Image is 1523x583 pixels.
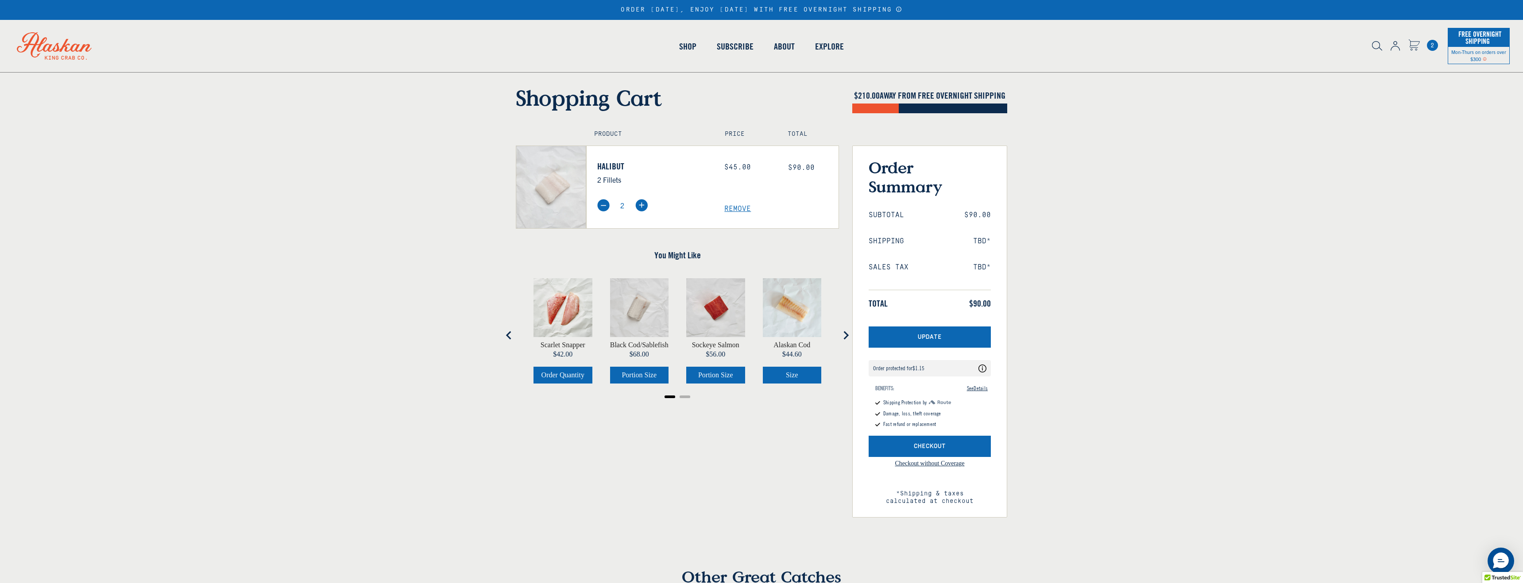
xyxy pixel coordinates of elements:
span: $68.00 [630,350,649,358]
span: $44.60 [782,350,802,358]
a: Shop [669,21,707,72]
h4: Product [594,130,706,138]
svg: Route Icon [928,400,935,404]
span: Details [967,384,988,392]
div: ORDER [DATE], ENJOY [DATE] WITH FREE OVERNIGHT SHIPPING [621,6,902,14]
a: Cart [1408,39,1420,52]
span: BENEFITS: [875,384,894,392]
ul: Select a slide to show [516,392,839,399]
a: Remove [724,205,839,213]
span: Shipping Protection by [883,399,927,406]
button: Checkout [869,436,991,457]
span: $90.00 [788,164,815,172]
h1: Shopping Cart [516,85,839,111]
button: Go to page 1 [665,395,675,398]
span: Shipping [869,237,904,245]
img: account [1391,41,1400,51]
button: Select Scarlet Snapper order quantity [533,367,592,384]
img: minus [597,199,610,211]
span: Subtotal [869,211,904,219]
span: Fast refund or replacement [883,421,936,427]
p: 2 Fillets [597,174,711,185]
div: product [677,269,754,392]
div: product [601,269,678,392]
span: Shipping Notice Icon [1483,56,1487,62]
button: Go to page 2 [680,395,690,398]
img: Halibut - 2 Fillets [516,146,586,228]
span: See [967,385,974,391]
h4: $ AWAY FROM FREE OVERNIGHT SHIPPING [852,90,1007,101]
div: Messenger Dummy Widget [1488,548,1514,574]
span: Checkout [914,443,946,450]
span: Portion Size [622,371,657,379]
h4: Price [725,130,768,138]
button: Next slide [837,326,854,344]
span: Free Overnight Shipping [1456,27,1501,48]
span: *Shipping & taxes calculated at checkout [869,482,991,505]
div: Included [875,399,880,406]
button: Update [869,326,991,348]
div: product [525,269,601,392]
span: $90.00 [964,211,991,219]
img: plus [635,199,648,211]
div: Coverage Options [869,360,991,431]
svg: Route Logo [935,400,951,404]
span: Order Quantity [541,371,584,379]
div: $45.00 [724,163,775,172]
span: Total [869,298,888,309]
span: 210.00 [858,90,880,101]
img: Scarlet Snapper [533,278,592,337]
a: Halibut [597,161,711,172]
a: Cart [1427,40,1438,51]
a: View Sockeye Salmon [692,341,739,349]
span: Sales Tax [869,263,908,272]
a: View Alaskan Cod [773,341,810,349]
span: Mon-Thurs on orders over $300 [1451,49,1506,62]
div: Included [875,410,880,417]
a: About [764,21,805,72]
span: Damage, loss, theft coverage [883,410,941,417]
button: Go to last slide [500,326,518,344]
span: 2 [1427,40,1438,51]
button: Select Black Cod/Sablefish portion size [610,367,669,384]
div: Order protected for $1.15 [873,365,924,371]
img: Black Cod/Sablefish [610,278,669,337]
div: Included [875,420,880,427]
span: $42.00 [553,350,572,358]
a: Explore [805,21,854,72]
div: product [754,269,831,392]
div: route shipping protection selector element [869,356,991,435]
button: Select Alaskan Cod size [763,367,822,384]
span: Size [786,371,798,379]
a: Subscribe [707,21,764,72]
img: Sockeye Salmon [686,278,745,337]
h4: Total [788,130,831,138]
span: $90.00 [969,298,991,309]
img: search [1372,41,1382,51]
h3: Order Summary [869,158,991,196]
button: Select Sockeye Salmon portion size [686,367,745,384]
h4: You Might Like [516,250,839,261]
a: Announcement Bar Modal [896,6,902,12]
a: Continue to checkout without Shipping Protection [895,460,964,482]
span: $56.00 [706,350,725,358]
img: Alaskan King Crab Co. logo [4,20,104,72]
a: View Black Cod/Sablefish [610,341,669,349]
img: Alaskan Cod [763,278,822,337]
a: View Scarlet Snapper [541,341,585,349]
span: Update [918,334,942,341]
span: Portion Size [698,371,733,379]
